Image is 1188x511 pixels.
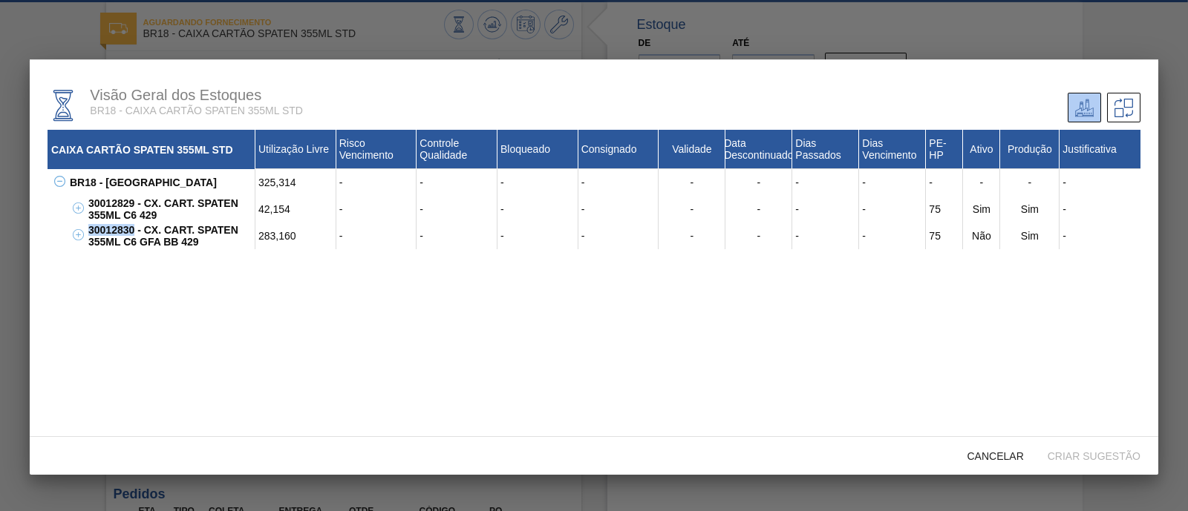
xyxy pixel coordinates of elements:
[578,130,659,169] div: Consignado
[926,196,963,222] div: 75
[956,450,1036,462] span: Cancelar
[255,196,336,222] div: 42,154
[1060,196,1140,222] div: -
[1107,93,1140,122] div: Sugestões de Trasferência
[578,196,659,222] div: -
[1060,222,1140,249] div: -
[659,130,725,169] div: Validade
[255,169,336,196] div: 325,314
[90,87,261,103] span: Visão Geral dos Estoques
[859,222,926,249] div: -
[792,196,859,222] div: -
[926,169,963,196] div: -
[1000,196,1060,222] div: Sim
[963,196,1000,222] div: Sim
[926,130,963,169] div: PE-HP
[1036,450,1152,462] span: Criar sugestão
[792,130,859,169] div: Dias Passados
[336,222,417,249] div: -
[1060,169,1140,196] div: -
[255,130,336,169] div: Utilização Livre
[659,222,725,249] div: -
[963,169,1000,196] div: -
[90,105,303,116] span: BR18 - CAIXA CARTÃO SPATEN 355ML STD
[578,222,659,249] div: -
[926,222,963,249] div: 75
[497,169,578,196] div: -
[725,222,792,249] div: -
[859,130,926,169] div: Dias Vencimento
[417,169,497,196] div: -
[725,130,792,169] div: Data Descontinuado
[48,130,255,169] div: CAIXA CARTÃO SPATEN 355ML STD
[85,222,255,249] div: 30012830 - CX. CART. SPATEN 355ML C6 GFA BB 429
[578,169,659,196] div: -
[336,196,417,222] div: -
[1000,130,1060,169] div: Produção
[725,196,792,222] div: -
[417,196,497,222] div: -
[859,196,926,222] div: -
[792,169,859,196] div: -
[659,196,725,222] div: -
[963,222,1000,249] div: Não
[956,442,1036,469] button: Cancelar
[417,222,497,249] div: -
[725,169,792,196] div: -
[497,130,578,169] div: Bloqueado
[792,222,859,249] div: -
[336,169,417,196] div: -
[1000,169,1060,196] div: -
[417,130,497,169] div: Controle Qualidade
[255,222,336,249] div: 283,160
[1060,130,1140,169] div: Justificativa
[85,196,255,222] div: 30012829 - CX. CART. SPATEN 355ML C6 429
[497,222,578,249] div: -
[336,130,417,169] div: Risco Vencimento
[497,196,578,222] div: -
[1036,442,1152,469] button: Criar sugestão
[1000,222,1060,249] div: Sim
[963,130,1000,169] div: Ativo
[859,169,926,196] div: -
[66,169,255,196] div: BR18 - [GEOGRAPHIC_DATA]
[659,169,725,196] div: -
[1068,93,1101,122] div: Unidade Atual/ Unidades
